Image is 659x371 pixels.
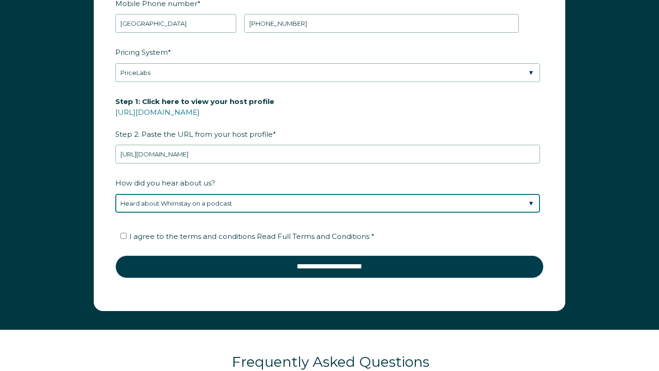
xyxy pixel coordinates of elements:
[115,176,215,190] span: How did you hear about us?
[115,94,274,141] span: Step 2: Paste the URL from your host profile
[115,45,168,59] span: Pricing System
[232,353,429,371] span: Frequently Asked Questions
[115,94,274,109] span: Step 1: Click here to view your host profile
[255,232,371,241] a: Read Full Terms and Conditions
[120,233,127,239] input: I agree to the terms and conditions Read Full Terms and Conditions *
[129,232,374,241] span: I agree to the terms and conditions
[115,145,540,163] input: airbnb.com/users/show/12345
[257,232,369,241] span: Read Full Terms and Conditions
[115,108,200,117] a: [URL][DOMAIN_NAME]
